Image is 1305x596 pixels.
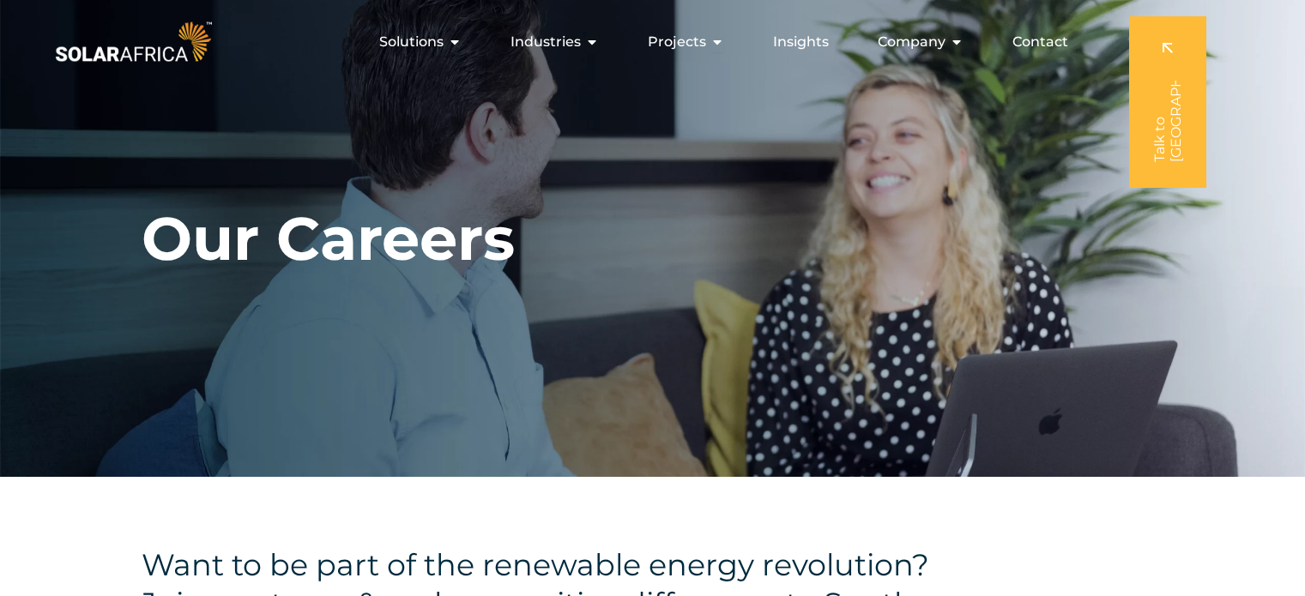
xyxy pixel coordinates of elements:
[511,32,581,52] span: Industries
[773,32,829,52] a: Insights
[878,32,946,52] span: Company
[1012,32,1068,52] a: Contact
[379,32,444,52] span: Solutions
[215,25,1082,59] div: Menu Toggle
[648,32,706,52] span: Projects
[142,202,515,275] h1: Our Careers
[215,25,1082,59] nav: Menu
